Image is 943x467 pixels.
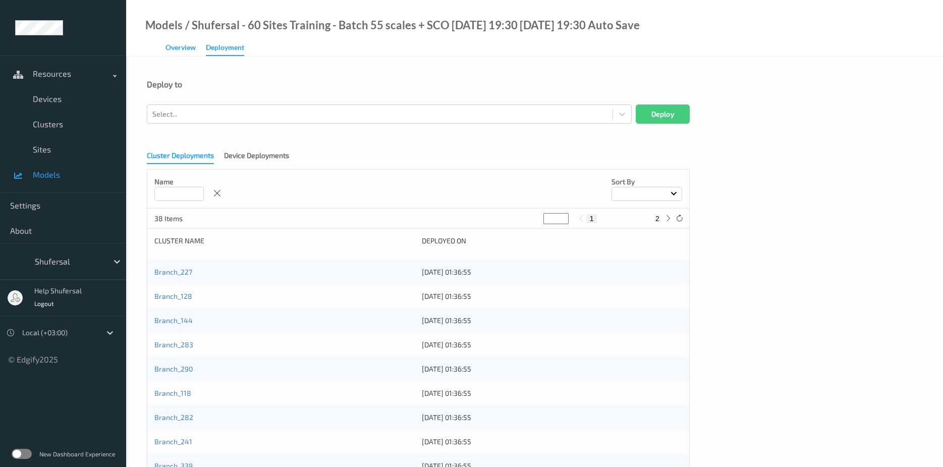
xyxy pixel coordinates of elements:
a: Branch_227 [154,268,192,276]
button: Deploy [636,105,690,124]
a: Cluster Deployments [147,151,224,160]
p: 38 Items [154,214,230,224]
span: [DATE] 01:36:55 [422,268,471,276]
div: Deploy to [147,79,922,89]
span: [DATE] 01:36:55 [422,316,471,325]
p: Sort by [612,177,682,187]
div: Device Deployments [224,150,289,163]
a: Branch_144 [154,316,193,325]
a: Models [145,20,183,30]
button: 1 [587,214,597,223]
div: Overview [165,42,196,55]
a: Branch_283 [154,340,193,349]
span: [DATE] 01:36:55 [422,340,471,349]
a: Device Deployments [224,151,299,160]
p: Name [154,177,204,187]
div: Deployment [206,42,244,56]
span: [DATE] 01:36:55 [422,413,471,422]
span: [DATE] 01:36:55 [422,365,471,373]
a: Branch_241 [154,437,192,446]
a: Branch_118 [154,389,191,397]
div: / Shufersal - 60 Sites Training - Batch 55 scales + SCO [DATE] 19:30 [DATE] 19:30 Auto Save [183,20,640,30]
button: 2 [652,214,662,223]
a: Branch_282 [154,413,193,422]
span: [DATE] 01:36:55 [422,389,471,397]
span: [DATE] 01:36:55 [422,437,471,446]
a: Branch_290 [154,365,193,373]
div: Cluster Deployments [147,150,214,164]
span: [DATE] 01:36:55 [422,292,471,300]
div: Cluster Name [154,236,415,246]
a: Branch_128 [154,292,192,300]
a: Deployment [206,41,254,56]
a: Overview [165,41,206,55]
div: Deployed on [422,236,682,246]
